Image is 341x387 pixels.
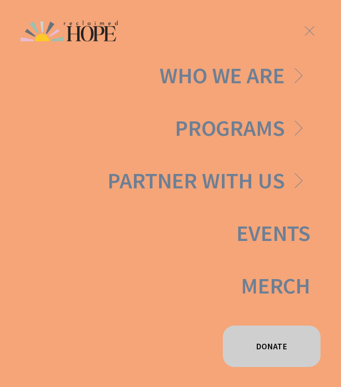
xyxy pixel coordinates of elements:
[20,20,118,41] img: Reclaimed Hope Initiative
[223,326,321,367] a: DONATE
[160,64,310,87] a: Who We Are
[236,222,310,244] a: Events
[241,274,310,297] a: Merch
[175,117,310,139] a: Programs
[107,169,310,192] a: Partner With Us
